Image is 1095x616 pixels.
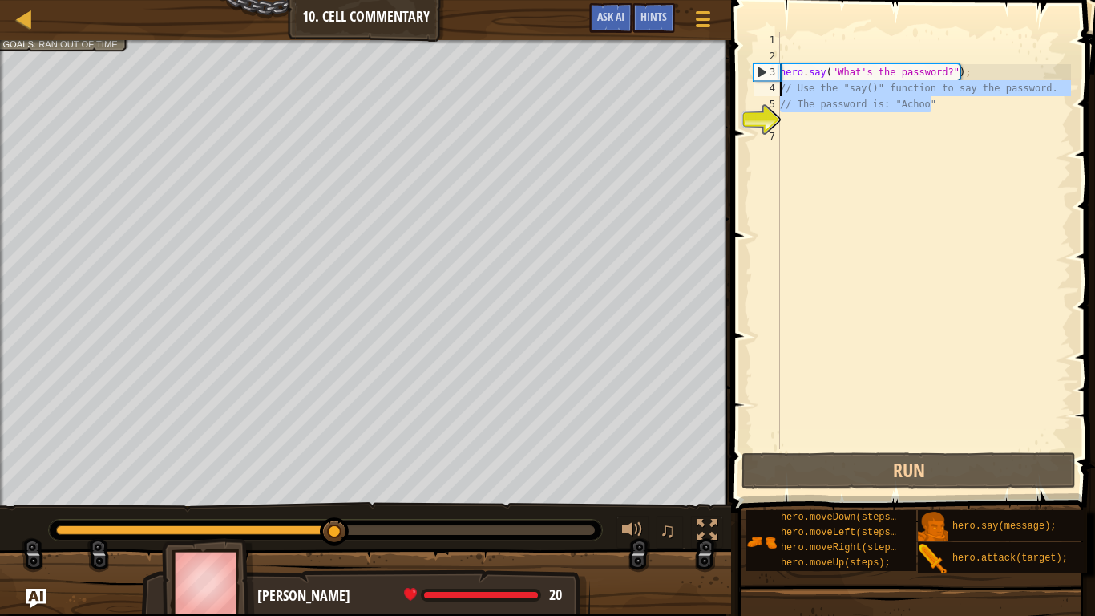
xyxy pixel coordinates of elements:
img: portrait.png [746,527,777,557]
button: Show game menu [683,3,723,41]
span: ♫ [660,518,676,542]
div: 2 [754,48,780,64]
div: 4 [754,80,780,96]
span: hero.moveUp(steps); [781,557,891,569]
img: portrait.png [918,544,948,574]
div: 1 [754,32,780,48]
button: Toggle fullscreen [691,516,723,549]
div: [PERSON_NAME] [257,586,574,606]
span: 20 [549,585,562,605]
div: 3 [754,64,780,80]
span: Ask AI [597,9,624,24]
div: 5 [754,96,780,112]
span: hero.moveDown(steps); [781,512,902,523]
button: Adjust volume [616,516,649,549]
span: hero.moveRight(steps); [781,542,907,553]
button: Ask AI [589,3,632,33]
button: ♫ [657,516,684,549]
button: Run [741,452,1076,489]
span: hero.say(message); [952,521,1057,532]
span: hero.moveLeft(steps); [781,527,902,538]
div: 7 [754,128,780,144]
div: health: 20 / 20 [404,588,562,602]
span: Hints [640,9,667,24]
button: Ask AI [26,589,46,608]
div: 6 [754,112,780,128]
img: portrait.png [918,512,948,542]
span: hero.attack(target); [952,553,1068,564]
